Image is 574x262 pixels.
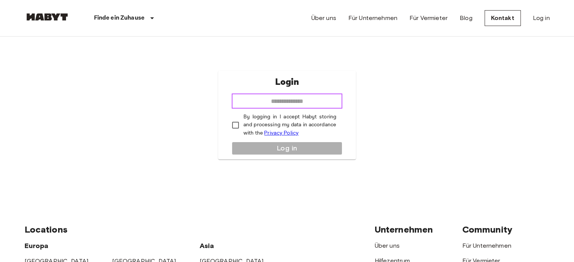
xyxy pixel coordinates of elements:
a: Über uns [311,14,336,23]
a: Für Unternehmen [348,14,397,23]
a: Privacy Policy [264,130,299,136]
span: Europa [25,242,49,250]
a: Für Vermieter [409,14,448,23]
span: Unternehmen [375,224,433,235]
a: Über uns [375,242,400,249]
p: Login [275,75,299,89]
p: Finde ein Zuhause [94,14,145,23]
a: Für Unternehmen [462,242,511,249]
span: Locations [25,224,68,235]
span: Community [462,224,512,235]
a: Log in [533,14,550,23]
span: Asia [200,242,214,250]
img: Habyt [25,13,70,21]
a: Kontakt [485,10,521,26]
p: By logging in I accept Habyt storing and processing my data in accordance with the [243,113,336,137]
a: Blog [460,14,472,23]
